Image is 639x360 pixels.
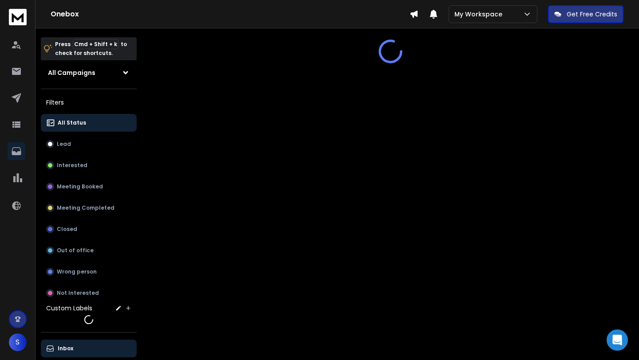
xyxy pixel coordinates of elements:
[548,5,623,23] button: Get Free Credits
[41,284,137,302] button: Not Interested
[41,157,137,174] button: Interested
[55,40,127,58] p: Press to check for shortcuts.
[48,68,95,77] h1: All Campaigns
[57,290,99,297] p: Not Interested
[46,304,92,313] h3: Custom Labels
[57,162,87,169] p: Interested
[57,204,114,211] p: Meeting Completed
[73,39,118,49] span: Cmd + Shift + k
[57,141,71,148] p: Lead
[9,333,27,351] button: S
[41,96,137,109] h3: Filters
[41,135,137,153] button: Lead
[58,345,73,352] p: Inbox
[41,199,137,217] button: Meeting Completed
[51,9,410,20] h1: Onebox
[41,178,137,196] button: Meeting Booked
[41,64,137,82] button: All Campaigns
[57,226,77,233] p: Closed
[607,329,628,351] div: Open Intercom Messenger
[41,340,137,357] button: Inbox
[58,119,86,126] p: All Status
[41,220,137,238] button: Closed
[57,183,103,190] p: Meeting Booked
[57,268,97,275] p: Wrong person
[9,9,27,25] img: logo
[41,114,137,132] button: All Status
[41,263,137,281] button: Wrong person
[57,247,94,254] p: Out of office
[454,10,506,19] p: My Workspace
[41,242,137,259] button: Out of office
[567,10,617,19] p: Get Free Credits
